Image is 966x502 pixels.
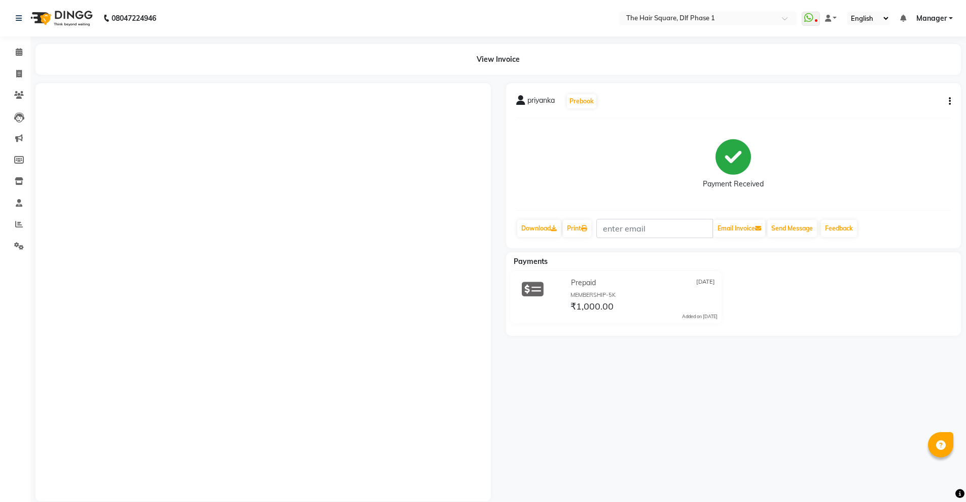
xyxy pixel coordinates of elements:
span: Prepaid [571,278,596,288]
span: priyanka [527,95,555,109]
button: Send Message [767,220,817,237]
span: Payments [514,257,548,266]
img: logo [26,4,95,32]
div: Payment Received [703,179,764,189]
iframe: chat widget [923,461,956,492]
input: enter email [596,219,713,238]
span: [DATE] [696,278,715,288]
a: Download [517,220,561,237]
span: Manager [916,13,947,24]
b: 08047224946 [112,4,156,32]
div: View Invoice [35,44,961,75]
a: Print [563,220,591,237]
button: Email Invoice [713,220,765,237]
div: MEMBERSHIP-5K [570,291,718,299]
div: Added on [DATE] [682,313,718,320]
a: Feedback [821,220,857,237]
span: ₹1,000.00 [570,300,614,315]
button: Prebook [567,94,596,108]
